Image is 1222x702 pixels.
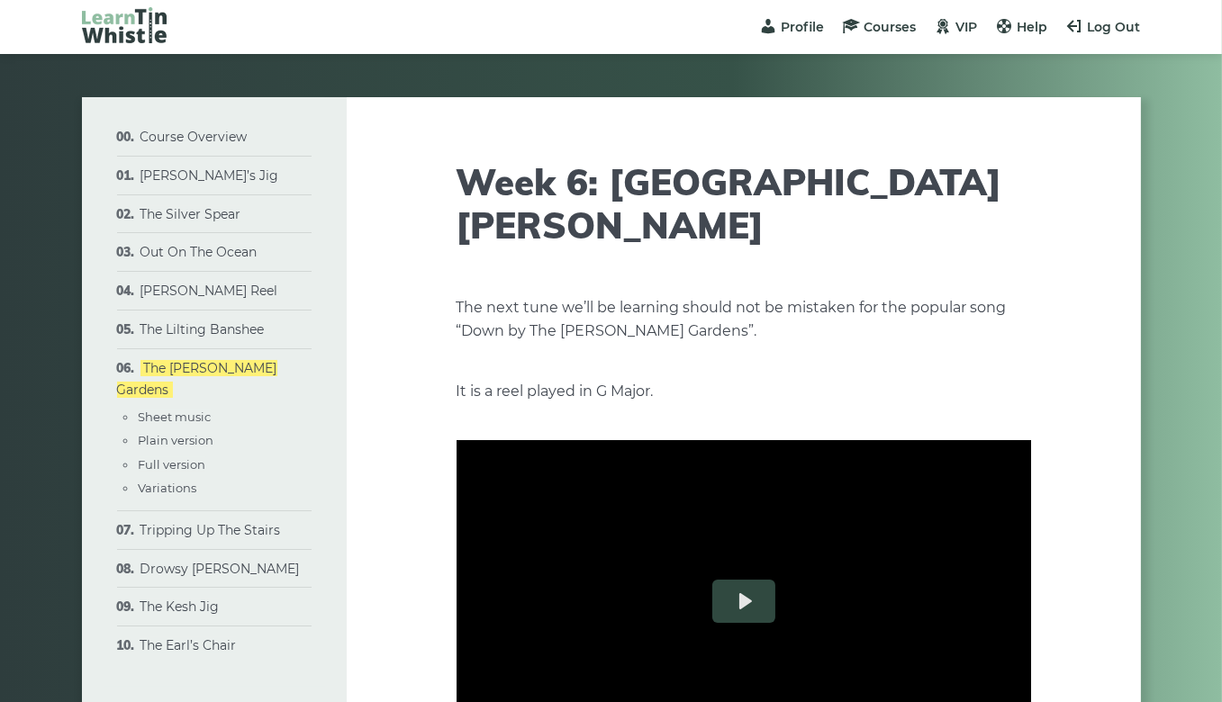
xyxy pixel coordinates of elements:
[140,561,300,577] a: Drowsy [PERSON_NAME]
[140,206,241,222] a: The Silver Spear
[140,321,265,337] a: The Lilting Banshee
[956,19,978,35] span: VIP
[140,522,281,538] a: Tripping Up The Stairs
[864,19,917,35] span: Courses
[117,360,277,398] a: The [PERSON_NAME] Gardens
[996,19,1048,35] a: Help
[1018,19,1048,35] span: Help
[760,19,825,35] a: Profile
[139,433,214,447] a: Plain version
[82,7,167,43] img: LearnTinWhistle.com
[457,160,1031,247] h1: Week 6: [GEOGRAPHIC_DATA][PERSON_NAME]
[140,129,248,145] a: Course Overview
[1066,19,1141,35] a: Log Out
[457,380,1031,403] p: It is a reel played in G Major.
[140,283,278,299] a: [PERSON_NAME] Reel
[139,457,206,472] a: Full version
[139,481,197,495] a: Variations
[935,19,978,35] a: VIP
[140,167,279,184] a: [PERSON_NAME]’s Jig
[139,409,212,424] a: Sheet music
[843,19,917,35] a: Courses
[140,637,237,653] a: The Earl’s Chair
[140,244,258,260] a: Out On The Ocean
[1088,19,1141,35] span: Log Out
[457,296,1031,343] p: The next tune we’ll be learning should not be mistaken for the popular song “Down by The [PERSON_...
[140,598,220,615] a: The Kesh Jig
[782,19,825,35] span: Profile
